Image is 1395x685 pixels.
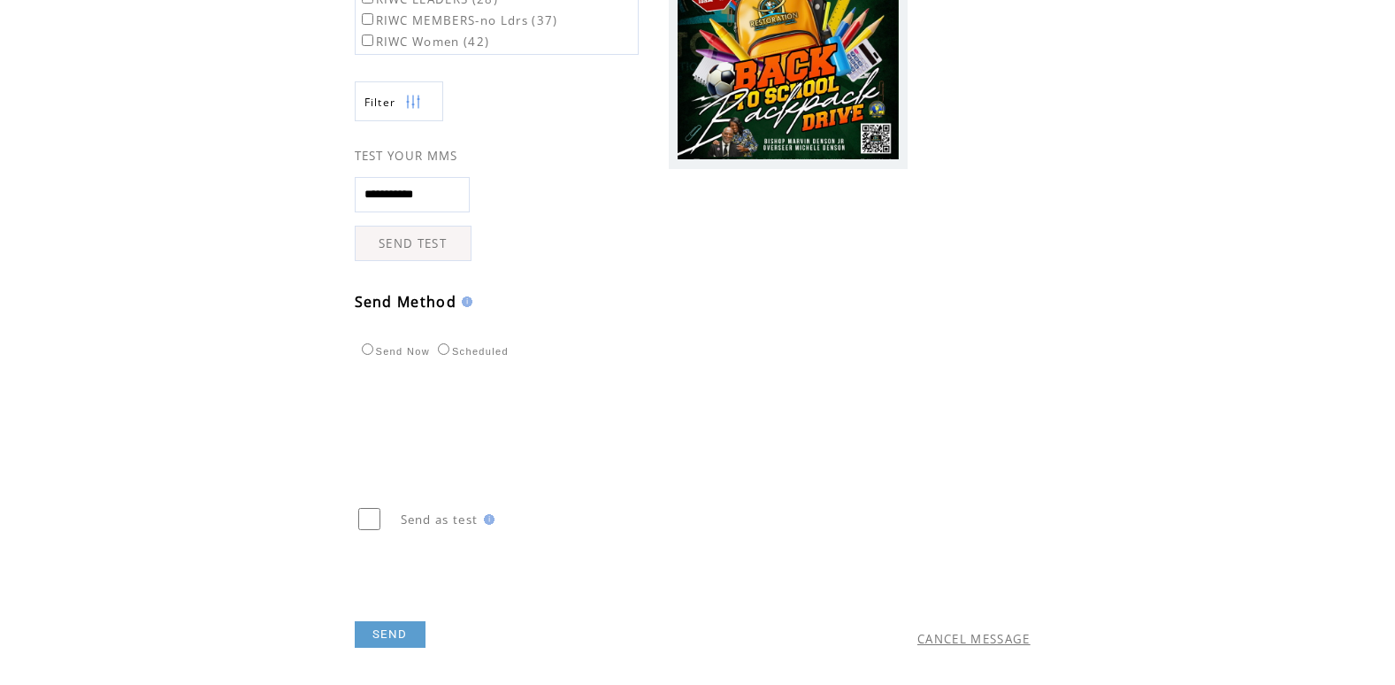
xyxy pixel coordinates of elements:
span: Show filters [364,95,396,110]
a: CANCEL MESSAGE [917,631,1031,647]
label: Scheduled [433,346,509,357]
label: Send Now [357,346,430,357]
span: TEST YOUR MMS [355,148,458,164]
span: Send as test [401,512,479,527]
input: Send Now [362,343,373,355]
img: filters.png [405,82,421,122]
label: RIWC MEMBERS-no Ldrs (37) [358,12,558,28]
input: Scheduled [438,343,449,355]
img: help.gif [456,296,472,307]
label: RIWC Women (42) [358,34,490,50]
img: help.gif [479,514,494,525]
input: RIWC Women (42) [362,35,373,46]
a: Filter [355,81,443,121]
a: SEND [355,621,425,648]
input: RIWC MEMBERS-no Ldrs (37) [362,13,373,25]
span: Send Method [355,292,457,312]
a: SEND TEST [355,226,471,261]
